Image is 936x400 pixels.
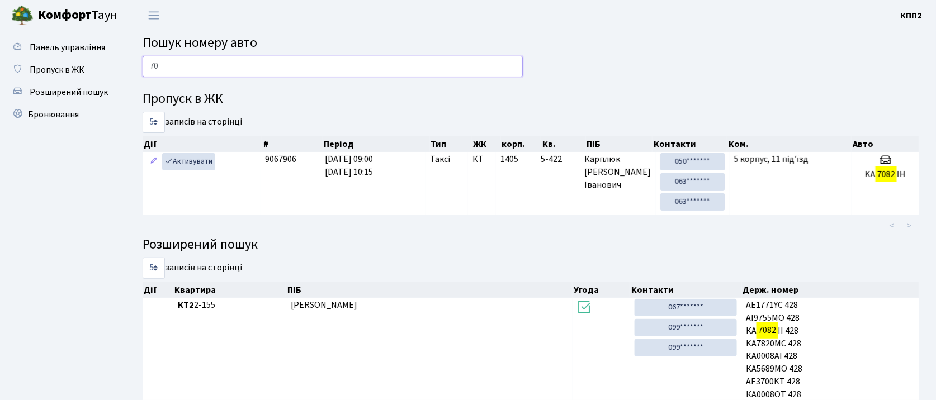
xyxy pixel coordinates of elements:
h4: Пропуск в ЖК [143,91,919,107]
th: Період [323,136,429,152]
th: Квартира [173,282,286,298]
th: Угода [573,282,630,298]
b: КПП2 [901,9,923,22]
mark: 7082 [876,166,897,182]
b: КТ2 [178,299,194,311]
th: Дії [143,136,262,152]
th: Авто [852,136,919,152]
select: записів на сторінці [143,258,165,279]
span: 5 корпус, 11 під'їзд [734,153,809,165]
span: Пошук номеру авто [143,33,257,53]
a: Активувати [162,153,215,170]
span: [PERSON_NAME] [291,299,357,311]
th: Контакти [630,282,741,298]
th: корп. [501,136,541,152]
span: Пропуск в ЖК [30,64,84,76]
b: Комфорт [38,6,92,24]
a: Бронювання [6,103,117,126]
img: logo.png [11,4,34,27]
th: Держ. номер [742,282,920,298]
th: ПІБ [586,136,653,152]
h4: Розширений пошук [143,237,919,253]
span: [DATE] 09:00 [DATE] 10:15 [325,153,373,178]
span: Карплюк [PERSON_NAME] Іванович [585,153,651,192]
button: Переключити навігацію [140,6,168,25]
span: Панель управління [30,41,105,54]
span: КТ [472,153,492,166]
mark: 7082 [757,322,778,338]
span: Таун [38,6,117,25]
span: Розширений пошук [30,86,108,98]
th: Кв. [541,136,586,152]
span: 5-422 [541,153,576,166]
th: Дії [143,282,173,298]
th: ЖК [472,136,501,152]
span: Бронювання [28,108,79,121]
th: # [262,136,323,152]
th: ПІБ [286,282,573,298]
span: 2-155 [178,299,282,312]
th: Ком. [727,136,852,152]
a: КПП2 [901,9,923,22]
a: Пропуск в ЖК [6,59,117,81]
th: Контакти [653,136,727,152]
select: записів на сторінці [143,112,165,133]
a: Панель управління [6,36,117,59]
span: 9067906 [265,153,296,165]
span: 1405 [500,153,518,165]
input: Пошук [143,56,523,77]
label: записів на сторінці [143,258,242,279]
th: Тип [430,136,472,152]
a: Редагувати [147,153,160,170]
a: Розширений пошук [6,81,117,103]
span: Таксі [430,153,450,166]
h5: KA IH [856,169,915,180]
label: записів на сторінці [143,112,242,133]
